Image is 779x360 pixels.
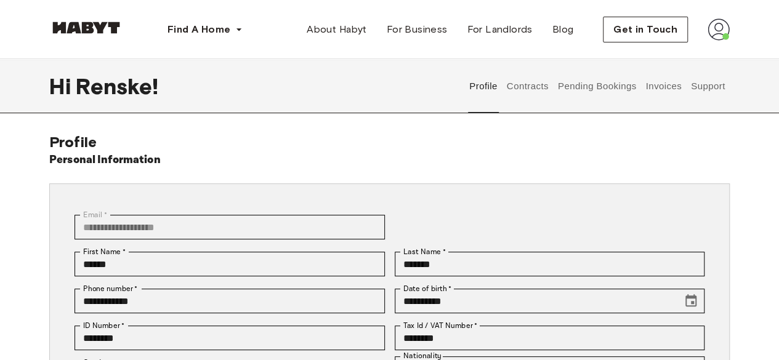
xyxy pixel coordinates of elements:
span: Hi [49,73,76,99]
button: Find A Home [158,17,252,42]
label: ID Number [83,320,124,331]
span: About Habyt [307,22,366,37]
label: Tax Id / VAT Number [403,320,477,331]
span: Find A Home [168,22,230,37]
h6: Personal Information [49,151,161,169]
button: Invoices [644,59,683,113]
img: avatar [708,18,730,41]
button: Get in Touch [603,17,688,42]
button: Support [689,59,727,113]
label: Phone number [83,283,138,294]
span: For Business [387,22,448,37]
span: Profile [49,133,97,151]
span: Get in Touch [613,22,677,37]
span: Blog [552,22,574,37]
img: Habyt [49,22,123,34]
button: Contracts [505,59,550,113]
div: You can't change your email address at the moment. Please reach out to customer support in case y... [75,215,385,239]
a: For Business [377,17,458,42]
button: Choose date, selected date is Jul 20, 2005 [679,289,703,313]
a: For Landlords [457,17,542,42]
span: For Landlords [467,22,532,37]
div: user profile tabs [465,59,730,113]
button: Profile [468,59,499,113]
span: Renske ! [76,73,158,99]
button: Pending Bookings [556,59,638,113]
label: Date of birth [403,283,451,294]
label: Last Name [403,246,446,257]
a: About Habyt [297,17,376,42]
a: Blog [543,17,584,42]
label: First Name [83,246,126,257]
label: Email [83,209,107,220]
